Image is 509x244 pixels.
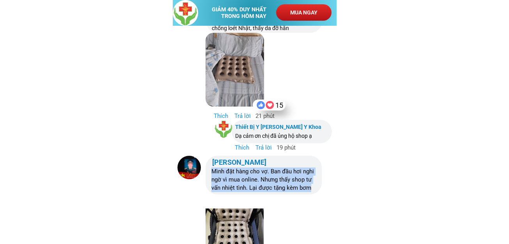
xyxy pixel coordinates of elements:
span: Thích [214,112,228,119]
h3: 19 phút [235,143,303,152]
h3: Thiết Bị Y [PERSON_NAME] Y Khoa [235,123,329,131]
h3: GIẢM 40% DUY NHẤT TRONG HÔM NAY [212,6,274,20]
h3: [PERSON_NAME] [212,157,267,168]
span: Thích [235,144,249,151]
h3: Mình đặt hàng cho vợ. Ban đầu hơi nghi ngờ vì mua online. Nhưng thấy shop tư vấn nhiệt tình. Lại ... [211,167,319,192]
h3: Dạ cảm ơn chị đã ủng hộ shop ạ [235,132,329,140]
span: Trả lời [255,144,272,151]
h3: 21 phút [214,111,282,121]
h3: 15 [275,100,284,111]
p: MUA NGAY [276,4,332,21]
span: Trả lời [234,112,251,119]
